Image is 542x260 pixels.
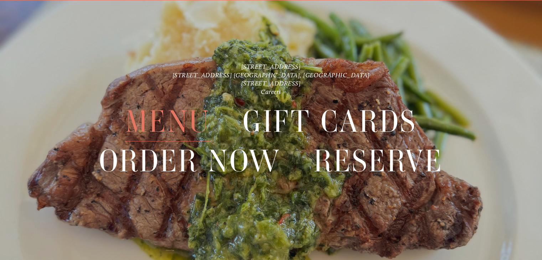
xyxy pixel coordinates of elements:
[241,79,301,87] a: [STREET_ADDRESS]
[125,102,210,141] a: Menu
[261,88,281,96] a: Careers
[313,141,443,181] a: Reserve
[241,63,301,71] a: [STREET_ADDRESS]
[243,102,417,141] a: Gift Cards
[99,141,281,181] a: Order Now
[172,71,370,79] a: [STREET_ADDRESS] [GEOGRAPHIC_DATA], [GEOGRAPHIC_DATA]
